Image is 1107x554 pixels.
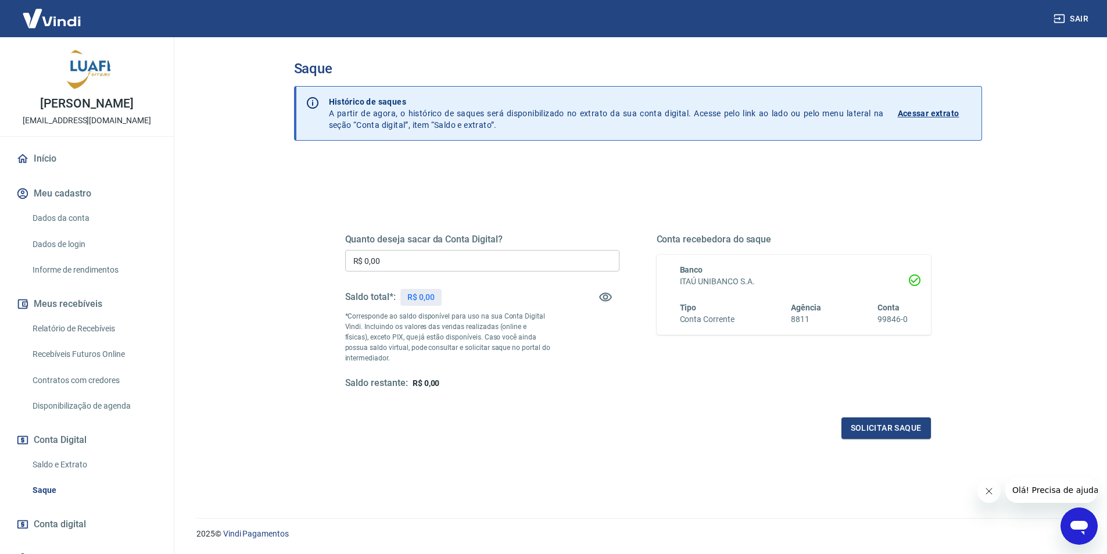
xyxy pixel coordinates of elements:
[791,303,821,312] span: Agência
[28,317,160,341] a: Relatório de Recebíveis
[1051,8,1093,30] button: Sair
[28,453,160,477] a: Saldo e Extrato
[680,313,735,326] h6: Conta Corrente
[223,529,289,538] a: Vindi Pagamentos
[28,258,160,282] a: Informe de rendimentos
[680,265,703,274] span: Banco
[14,146,160,171] a: Início
[791,313,821,326] h6: 8811
[34,516,86,532] span: Conta digital
[877,303,900,312] span: Conta
[680,276,908,288] h6: ITAÚ UNIBANCO S.A.
[28,478,160,502] a: Saque
[657,234,931,245] h5: Conta recebedora do saque
[7,8,98,17] span: Olá! Precisa de ajuda?
[345,311,551,363] p: *Corresponde ao saldo disponível para uso na sua Conta Digital Vindi. Incluindo os valores das ve...
[14,427,160,453] button: Conta Digital
[14,512,160,537] a: Conta digital
[28,233,160,256] a: Dados de login
[28,394,160,418] a: Disponibilização de agenda
[680,303,697,312] span: Tipo
[14,291,160,317] button: Meus recebíveis
[28,206,160,230] a: Dados da conta
[329,96,884,131] p: A partir de agora, o histórico de saques será disponibilizado no extrato da sua conta digital. Ac...
[14,1,89,36] img: Vindi
[345,291,396,303] h5: Saldo total*:
[1005,477,1098,503] iframe: Mensagem da empresa
[977,480,1001,503] iframe: Fechar mensagem
[898,108,959,119] p: Acessar extrato
[23,115,151,127] p: [EMAIL_ADDRESS][DOMAIN_NAME]
[1061,507,1098,545] iframe: Botão para abrir a janela de mensagens
[28,369,160,392] a: Contratos com credores
[841,417,931,439] button: Solicitar saque
[14,181,160,206] button: Meu cadastro
[345,377,408,389] h5: Saldo restante:
[877,313,908,326] h6: 99846-0
[345,234,619,245] h5: Quanto deseja sacar da Conta Digital?
[407,291,435,303] p: R$ 0,00
[294,60,982,77] h3: Saque
[329,96,884,108] p: Histórico de saques
[196,528,1079,540] p: 2025 ©
[40,98,133,110] p: [PERSON_NAME]
[64,47,110,93] img: 91ef6542-c19c-4449-abd1-521596d123b0.jpeg
[898,96,972,131] a: Acessar extrato
[413,378,440,388] span: R$ 0,00
[28,342,160,366] a: Recebíveis Futuros Online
